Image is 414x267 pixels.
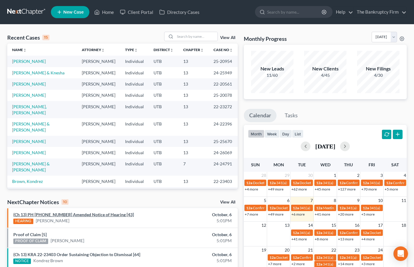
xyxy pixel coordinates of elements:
[291,237,307,241] a: +41 more
[7,34,49,41] div: Recent Cases
[300,206,395,210] span: 341(a) meeting for Spenser Love Sr. & [PERSON_NAME] Love
[12,59,46,64] a: [PERSON_NAME]
[209,136,238,147] td: 25-25670
[339,181,346,185] span: 12a
[178,158,209,176] td: 7
[339,206,346,210] span: 12a
[209,67,238,78] td: 24-25949
[163,258,232,264] div: 5:01PM
[13,219,33,224] div: HEARING
[304,65,346,72] div: New Clients
[363,230,369,235] span: 12a
[120,90,149,101] td: Individual
[149,158,178,176] td: UTB
[357,65,399,72] div: New Filings
[316,206,322,210] span: 12a
[316,230,322,235] span: 12a
[310,197,313,204] span: 7
[82,47,105,52] a: Attorneyunfold_more
[13,232,47,237] a: Proof of Claim [5]
[316,255,322,260] span: 12a
[178,118,209,135] td: 13
[77,56,120,67] td: [PERSON_NAME]
[267,6,323,18] input: Search by name...
[12,121,50,132] a: [PERSON_NAME] & [PERSON_NAME]
[307,246,313,254] span: 21
[357,72,399,78] div: 4/30
[293,230,299,235] span: 12a
[12,179,43,184] a: Brown, Kondrez
[339,230,346,235] span: 12a
[315,143,335,149] h2: [DATE]
[163,238,232,244] div: 5:01PM
[120,158,149,176] td: Individual
[300,255,368,260] span: Confirmation hearing for [PERSON_NAME]
[163,212,232,218] div: October, 6
[304,72,346,78] div: 4/45
[298,162,306,167] span: Tue
[363,206,369,210] span: 12a
[391,162,399,167] span: Sat
[291,262,305,266] a: +2 more
[361,187,377,191] a: +70 more
[13,252,140,257] a: (Ch 13) KRA 22-23403 Order Sustaining Objection to Dismissal [64]
[42,35,49,40] div: 15
[276,255,330,260] span: Docket Text: for [PERSON_NAME]
[307,172,313,179] span: 30
[178,136,209,147] td: 13
[77,187,120,204] td: [PERSON_NAME]
[149,56,178,67] td: UTB
[293,255,299,260] span: 12a
[13,259,31,264] div: NOTICE
[200,48,204,52] i: unfold_more
[245,187,258,191] a: +4 more
[125,47,138,52] a: Typeunfold_more
[149,136,178,147] td: UTB
[354,246,360,254] span: 23
[263,197,267,204] span: 5
[386,181,392,185] span: 12a
[339,255,346,260] span: 12a
[363,181,369,185] span: 12a
[209,90,238,101] td: 25-20078
[33,258,63,264] a: Kondrez Brown
[380,172,383,179] span: 3
[393,246,408,261] div: Open Intercom Messenger
[163,252,232,258] div: October, 6
[245,212,258,217] a: +7 more
[361,212,375,217] a: +5 more
[323,206,370,210] span: Meeting for [PERSON_NAME]
[209,56,238,67] td: 25-20954
[12,104,47,115] a: [PERSON_NAME], [PERSON_NAME]
[251,65,293,72] div: New Leads
[77,158,120,176] td: [PERSON_NAME]
[333,7,353,18] a: Help
[149,67,178,78] td: UTB
[117,7,156,18] a: Client Portal
[244,109,277,122] a: Calendar
[101,48,105,52] i: unfold_more
[338,187,356,191] a: +127 more
[315,212,330,217] a: +41 more
[291,187,307,191] a: +62 more
[178,101,209,118] td: 13
[276,181,335,185] span: 341(a) meeting for [PERSON_NAME]
[268,187,283,191] a: +49 more
[284,222,290,229] span: 13
[120,101,149,118] td: Individual
[251,72,293,78] div: 11/60
[220,36,235,40] a: View All
[363,255,369,260] span: 12a
[401,222,407,229] span: 18
[253,181,307,185] span: Docket Text: for [PERSON_NAME]
[270,206,276,210] span: 12a
[338,262,353,266] a: +14 more
[361,237,375,241] a: +4 more
[12,150,46,155] a: [PERSON_NAME]
[246,206,252,210] span: 12a
[163,218,232,224] div: 5:01PM
[338,237,353,241] a: +13 more
[178,90,209,101] td: 13
[323,181,381,185] span: 341(a) meeting for [PERSON_NAME]
[268,262,281,266] a: +7 more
